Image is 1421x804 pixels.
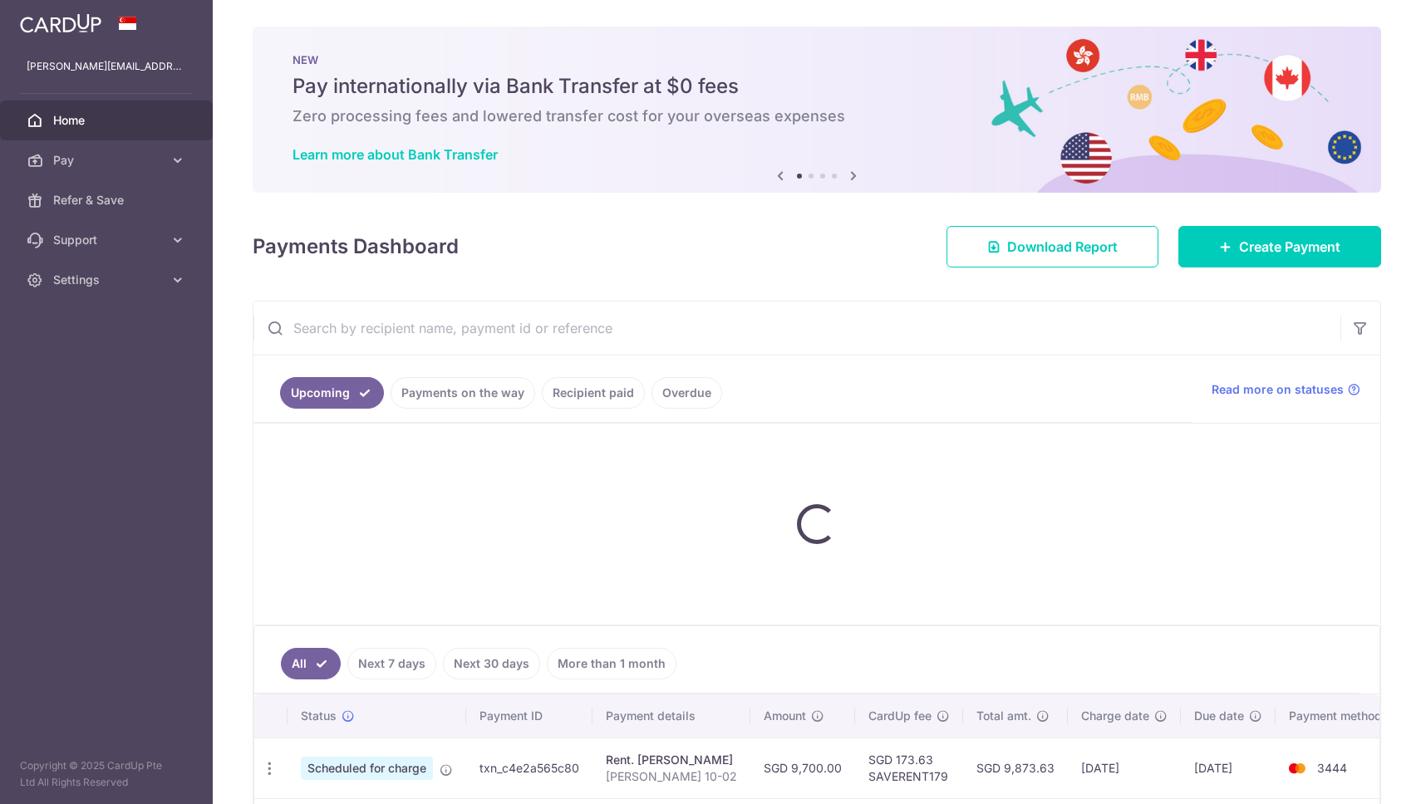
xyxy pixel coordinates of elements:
[466,694,592,738] th: Payment ID
[1212,381,1360,398] a: Read more on statuses
[592,694,750,738] th: Payment details
[764,708,806,724] span: Amount
[440,760,453,773] span: Payment is approved and scheduled to be charged on the charge date selected by you.
[606,752,737,768] div: Rent. [PERSON_NAME]
[391,377,535,409] a: Payments on the way
[293,73,1341,100] h5: Pay internationally via Bank Transfer at $0 fees
[280,377,384,409] a: Upcoming
[547,648,676,679] a: More than 1 month
[301,708,337,724] span: Status
[27,58,186,75] p: [PERSON_NAME][EMAIL_ADDRESS][PERSON_NAME][DOMAIN_NAME]
[1276,694,1402,738] th: Payment method
[542,377,645,409] a: Recipient paid
[253,27,1381,193] img: Bank transfer banner
[53,152,163,169] span: Pay
[1194,708,1244,724] span: Due date
[1181,738,1276,798] td: [DATE]
[53,232,163,248] span: Support
[1281,758,1314,778] img: Bank Card
[253,232,459,262] h4: Payments Dashboard
[1178,226,1381,267] a: Create Payment
[1007,237,1118,257] span: Download Report
[293,53,1341,66] p: NEW
[293,106,1341,126] h6: Zero processing fees and lowered transfer cost for your overseas expenses
[750,738,855,798] td: SGD 9,700.00
[443,648,540,679] a: Next 30 days
[281,648,341,679] a: All
[947,226,1158,267] a: Download Report
[53,272,163,288] span: Settings
[1317,761,1347,775] span: 3444
[20,13,101,33] img: CardUp
[253,301,1340,355] input: Search by recipient name, payment id or reference
[53,112,163,129] span: Home
[651,377,722,409] a: Overdue
[1239,237,1340,257] span: Create Payment
[606,768,737,785] p: [PERSON_NAME] 10-02
[855,738,963,798] td: SGD 173.63 SAVERENT179
[1068,738,1181,798] td: [DATE]
[976,708,1031,724] span: Total amt.
[1081,708,1149,724] span: Charge date
[301,757,433,780] span: Scheduled for charge
[53,192,163,208] span: Refer & Save
[963,738,1068,798] td: SGD 9,873.63
[347,648,436,679] a: Next 7 days
[1212,381,1344,398] span: Read more on statuses
[293,146,498,163] a: Learn more about Bank Transfer
[466,738,592,798] td: txn_c4e2a565c80
[868,708,932,724] span: CardUp fee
